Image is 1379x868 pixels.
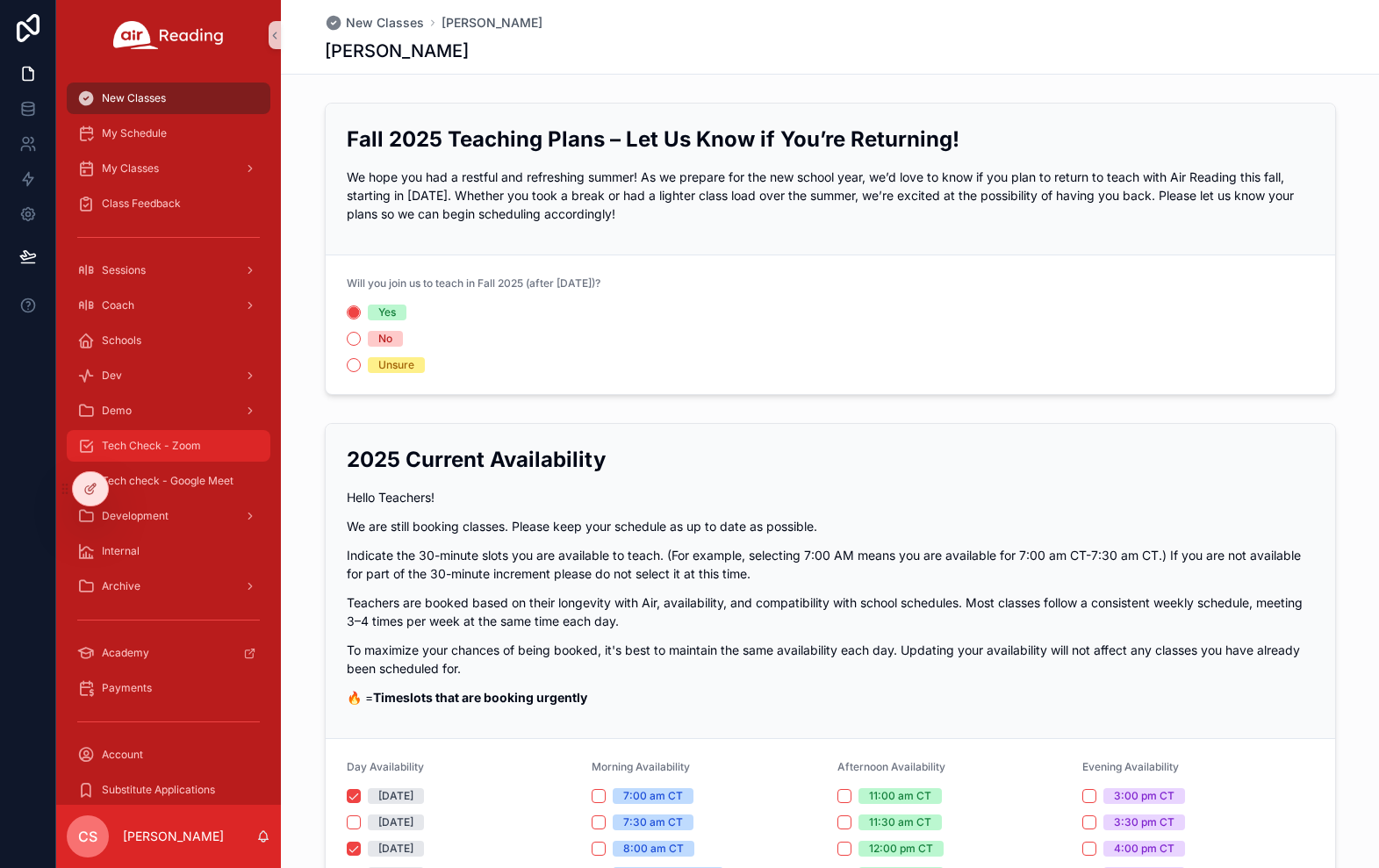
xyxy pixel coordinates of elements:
[102,334,141,348] span: Schools
[102,579,140,593] span: Archive
[102,298,134,312] span: Coach
[623,814,683,830] div: 7:30 am CT
[347,760,424,773] span: Day Availability
[346,14,424,32] span: New Classes
[67,430,270,462] a: Tech Check - Zoom
[869,814,931,830] div: 11:30 am CT
[67,82,270,114] a: New Classes
[102,544,140,558] span: Internal
[378,331,392,347] div: No
[347,641,1314,678] p: To maximize your chances of being booked, it's best to maintain the same availability each day. U...
[102,748,143,762] span: Account
[67,360,270,391] a: Dev
[378,357,414,373] div: Unsure
[869,788,931,804] div: 11:00 am CT
[347,125,1314,154] h2: Fall 2025 Teaching Plans – Let Us Know if You’re Returning!
[102,126,167,140] span: My Schedule
[67,739,270,771] a: Account
[67,395,270,427] a: Demo
[102,404,132,418] span: Demo
[1082,760,1179,773] span: Evening Availability
[102,439,201,453] span: Tech Check - Zoom
[102,197,181,211] span: Class Feedback
[102,681,152,695] span: Payments
[102,509,169,523] span: Development
[592,760,690,773] span: Morning Availability
[67,637,270,669] a: Academy
[67,672,270,704] a: Payments
[67,153,270,184] a: My Classes
[347,488,1314,506] p: Hello Teachers!
[123,828,224,845] p: [PERSON_NAME]
[347,168,1314,223] p: We hope you had a restful and refreshing summer! As we prepare for the new school year, we’d love...
[347,688,1314,707] p: 🔥 =
[378,841,413,857] div: [DATE]
[347,517,1314,535] p: We are still booking classes. Please keep your schedule as up to date as possible.
[78,826,97,847] span: CS
[1114,788,1174,804] div: 3:00 pm CT
[67,255,270,286] a: Sessions
[1114,814,1174,830] div: 3:30 pm CT
[347,276,600,290] span: Will you join us to teach in Fall 2025 (after [DATE])?
[67,774,270,806] a: Substitute Applications
[347,546,1314,583] p: Indicate the 30-minute slots you are available to teach. (For example, selecting 7:00 AM means yo...
[67,118,270,149] a: My Schedule
[102,263,146,277] span: Sessions
[67,500,270,532] a: Development
[378,814,413,830] div: [DATE]
[347,445,1314,474] h2: 2025 Current Availability
[102,161,159,176] span: My Classes
[378,305,396,320] div: Yes
[67,290,270,321] a: Coach
[325,14,424,32] a: New Classes
[67,570,270,602] a: Archive
[102,369,122,383] span: Dev
[56,70,281,805] div: scrollable content
[113,21,224,49] img: App logo
[442,14,542,32] a: [PERSON_NAME]
[623,788,683,804] div: 7:00 am CT
[102,646,149,660] span: Academy
[67,325,270,356] a: Schools
[102,474,233,488] span: Tech check - Google Meet
[67,535,270,567] a: Internal
[67,465,270,497] a: Tech check - Google Meet
[623,841,684,857] div: 8:00 am CT
[325,39,469,63] h1: [PERSON_NAME]
[1114,841,1174,857] div: 4:00 pm CT
[67,188,270,219] a: Class Feedback
[347,593,1314,630] p: Teachers are booked based on their longevity with Air, availability, and compatibility with schoo...
[102,91,166,105] span: New Classes
[373,690,587,705] strong: Timeslots that are booking urgently
[869,841,933,857] div: 12:00 pm CT
[102,783,215,797] span: Substitute Applications
[378,788,413,804] div: [DATE]
[837,760,945,773] span: Afternoon Availability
